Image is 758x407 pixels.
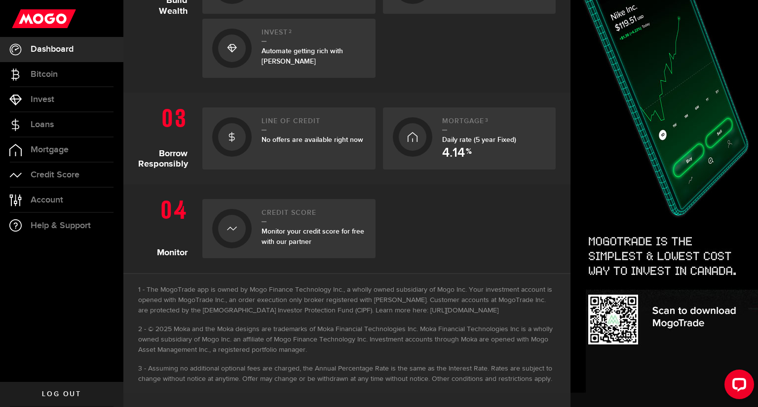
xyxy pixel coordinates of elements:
span: Log out [42,391,81,398]
span: Monitor your credit score for free with our partner [262,227,364,246]
h2: Line of credit [262,117,366,131]
span: Daily rate (5 year Fixed) [442,136,516,144]
a: Mortgage3Daily rate (5 year Fixed) 4.14 % [383,107,556,170]
span: Mortgage [31,145,69,154]
span: Dashboard [31,45,74,54]
li: Assuming no additional optional fees are charged, the Annual Percentage Rate is the same as the I... [138,364,556,384]
span: Account [31,196,63,204]
a: Invest2Automate getting rich with [PERSON_NAME] [202,19,376,78]
span: No offers are available right now [262,136,363,144]
sup: 2 [289,29,292,34]
h1: Monitor [138,194,195,258]
span: 4.14 [442,147,465,160]
h1: Borrow Responsibly [138,102,195,170]
span: % [466,148,472,160]
span: Help & Support [31,221,91,230]
a: Credit ScoreMonitor your credit score for free with our partner [202,199,376,258]
li: The MogoTrade app is owned by Mogo Finance Technology Inc., a wholly owned subsidiary of Mogo Inc... [138,285,556,316]
span: Loans [31,120,54,129]
h2: Invest [262,29,366,42]
h2: Credit Score [262,209,366,222]
span: Automate getting rich with [PERSON_NAME] [262,47,343,66]
a: Line of creditNo offers are available right now [202,107,376,170]
span: Bitcoin [31,70,58,79]
span: Invest [31,95,54,104]
span: Credit Score [31,170,79,179]
sup: 3 [485,117,489,123]
li: © 2025 Moka and the Moka designs are trademarks of Moka Financial Technologies Inc. Moka Financia... [138,324,556,355]
h2: Mortgage [442,117,546,131]
iframe: LiveChat chat widget [717,366,758,407]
